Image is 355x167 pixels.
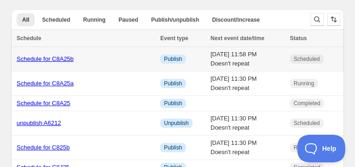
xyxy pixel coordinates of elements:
[160,35,188,42] span: Event type
[17,55,74,62] a: Schedule for C8A25b
[211,35,265,42] span: Next event date/time
[164,119,188,127] span: Unpublish
[294,55,320,63] span: Scheduled
[208,72,287,96] td: [DATE] 11:30 PM Doesn't repeat
[164,80,182,87] span: Publish
[164,55,182,63] span: Publish
[208,136,287,160] td: [DATE] 11:30 PM Doesn't repeat
[164,144,182,151] span: Publish
[297,135,346,162] iframe: Toggle Customer Support
[290,35,307,42] span: Status
[119,16,138,24] span: Paused
[327,13,340,26] button: Sort the results
[164,100,182,107] span: Publish
[17,119,61,126] a: unpublish A6212
[212,16,259,24] span: Discount/increase
[294,100,320,107] span: Completed
[294,144,314,151] span: Running
[208,111,287,136] td: [DATE] 11:30 PM Doesn't repeat
[294,119,320,127] span: Scheduled
[151,16,199,24] span: Publish/unpublish
[17,100,70,107] a: Schedule for C8A25
[294,80,314,87] span: Running
[208,47,287,72] td: [DATE] 11:58 PM Doesn't repeat
[83,16,106,24] span: Running
[42,16,70,24] span: Scheduled
[17,144,70,151] a: Schedule for C825b
[17,35,41,42] span: Schedule
[22,16,29,24] span: All
[17,80,74,87] a: Schedule for C8A25a
[311,13,324,26] button: Search and filter results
